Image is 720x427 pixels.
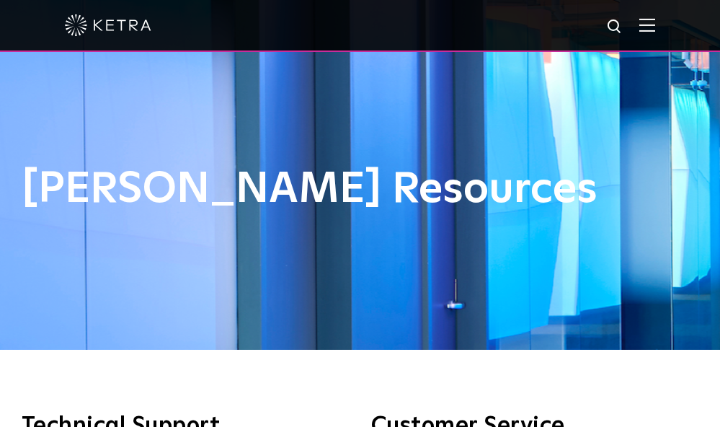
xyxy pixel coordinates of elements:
img: ketra-logo-2019-white [65,14,151,36]
img: search icon [606,18,624,36]
h1: [PERSON_NAME] Resources [22,166,699,213]
img: Hamburger%20Nav.svg [639,18,655,32]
